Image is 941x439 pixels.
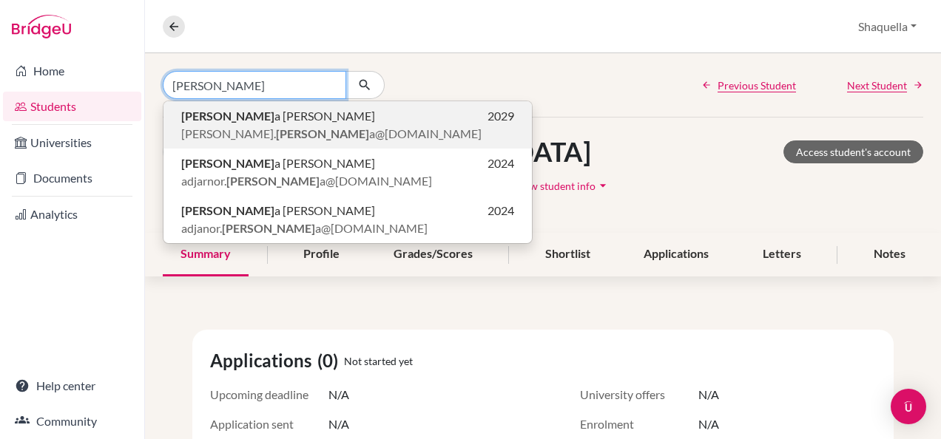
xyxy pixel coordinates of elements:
[163,233,249,276] div: Summary
[856,233,923,276] div: Notes
[488,202,514,219] span: 2024
[226,174,320,188] b: [PERSON_NAME]
[745,233,819,276] div: Letters
[181,219,428,237] span: adjanor. a@[DOMAIN_NAME]
[698,386,719,404] span: N/A
[181,125,482,143] span: [PERSON_NAME]. a@[DOMAIN_NAME]
[222,221,315,235] b: [PERSON_NAME]
[376,233,490,276] div: Grades/Scores
[344,353,413,369] span: Not started yet
[276,126,369,140] b: [PERSON_NAME]
[3,56,141,86] a: Home
[3,128,141,157] a: Universities
[328,415,349,433] span: N/A
[3,200,141,229] a: Analytics
[783,140,923,163] a: Access student's account
[210,415,328,433] span: Application sent
[3,163,141,193] a: Documents
[596,178,610,193] i: arrow_drop_down
[580,386,698,404] span: University offers
[851,13,923,41] button: Shaquella
[3,92,141,121] a: Students
[286,233,357,276] div: Profile
[163,101,532,149] button: [PERSON_NAME]a [PERSON_NAME]2029[PERSON_NAME].[PERSON_NAME]a@[DOMAIN_NAME]
[181,154,375,172] span: a [PERSON_NAME]
[317,347,344,374] span: (0)
[181,202,375,219] span: a [PERSON_NAME]
[3,371,141,401] a: Help center
[210,386,328,404] span: Upcoming deadline
[847,78,907,93] span: Next Student
[626,233,726,276] div: Applications
[488,154,514,172] span: 2024
[181,203,274,217] b: [PERSON_NAME]
[513,180,596,192] span: Show student info
[210,347,317,374] span: Applications
[181,156,274,170] b: [PERSON_NAME]
[891,389,926,424] div: Open Intercom Messenger
[488,107,514,125] span: 2029
[163,71,346,99] input: Find student by name...
[698,415,719,433] span: N/A
[512,174,611,197] button: Show student infoarrow_drop_down
[718,78,796,93] span: Previous Student
[163,196,532,243] button: [PERSON_NAME]a [PERSON_NAME]2024adjanor.[PERSON_NAME]a@[DOMAIN_NAME]
[181,109,274,123] b: [PERSON_NAME]
[701,78,796,93] a: Previous Student
[527,233,608,276] div: Shortlist
[3,406,141,436] a: Community
[580,415,698,433] span: Enrolment
[12,15,71,38] img: Bridge-U
[181,172,432,190] span: adjarnor. a@[DOMAIN_NAME]
[328,386,349,404] span: N/A
[163,149,532,196] button: [PERSON_NAME]a [PERSON_NAME]2024adjarnor.[PERSON_NAME]a@[DOMAIN_NAME]
[847,78,923,93] a: Next Student
[181,107,375,125] span: a [PERSON_NAME]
